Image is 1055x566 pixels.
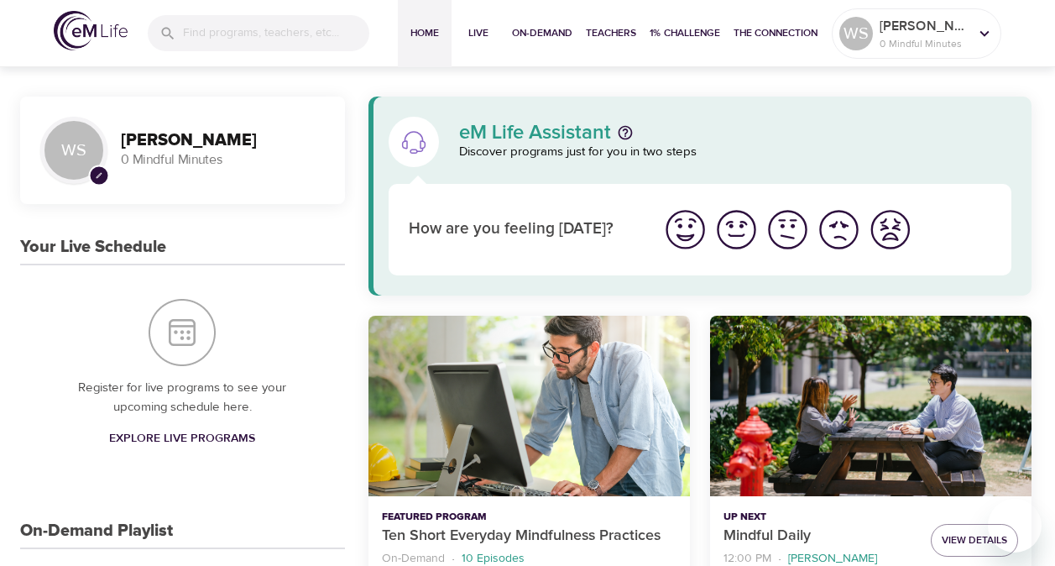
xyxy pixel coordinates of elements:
span: View Details [942,532,1007,549]
p: How are you feeling [DATE]? [409,217,640,242]
p: 0 Mindful Minutes [121,150,325,170]
p: eM Life Assistant [459,123,611,143]
h3: On-Demand Playlist [20,521,173,541]
img: ok [765,207,811,253]
span: Teachers [586,24,636,42]
span: On-Demand [512,24,572,42]
button: Mindful Daily [710,316,1031,496]
div: WS [40,117,107,184]
span: 1% Challenge [650,24,720,42]
p: Discover programs just for you in two steps [459,143,1011,162]
p: Featured Program [382,510,676,525]
p: 0 Mindful Minutes [880,36,969,51]
span: Home [405,24,445,42]
h3: [PERSON_NAME] [121,131,325,150]
p: Register for live programs to see your upcoming schedule here. [54,379,311,417]
div: WS [839,17,873,50]
button: Ten Short Everyday Mindfulness Practices [368,316,690,496]
span: Explore Live Programs [109,428,255,449]
img: bad [816,207,862,253]
p: Ten Short Everyday Mindfulness Practices [382,525,676,548]
img: great [662,207,708,253]
iframe: Button to launch messaging window [988,499,1042,553]
button: I'm feeling worst [864,204,916,255]
button: View Details [931,524,1018,557]
p: Mindful Daily [723,525,917,548]
p: [PERSON_NAME] [880,16,969,36]
img: worst [867,207,913,253]
button: I'm feeling bad [813,204,864,255]
p: Up Next [723,510,917,525]
h3: Your Live Schedule [20,238,166,257]
img: logo [54,11,128,50]
button: I'm feeling good [711,204,762,255]
img: Your Live Schedule [149,299,216,366]
button: I'm feeling great [660,204,711,255]
a: Explore Live Programs [102,423,262,454]
img: good [713,207,760,253]
button: I'm feeling ok [762,204,813,255]
img: eM Life Assistant [400,128,427,155]
span: Live [458,24,499,42]
input: Find programs, teachers, etc... [183,15,369,51]
span: The Connection [734,24,817,42]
